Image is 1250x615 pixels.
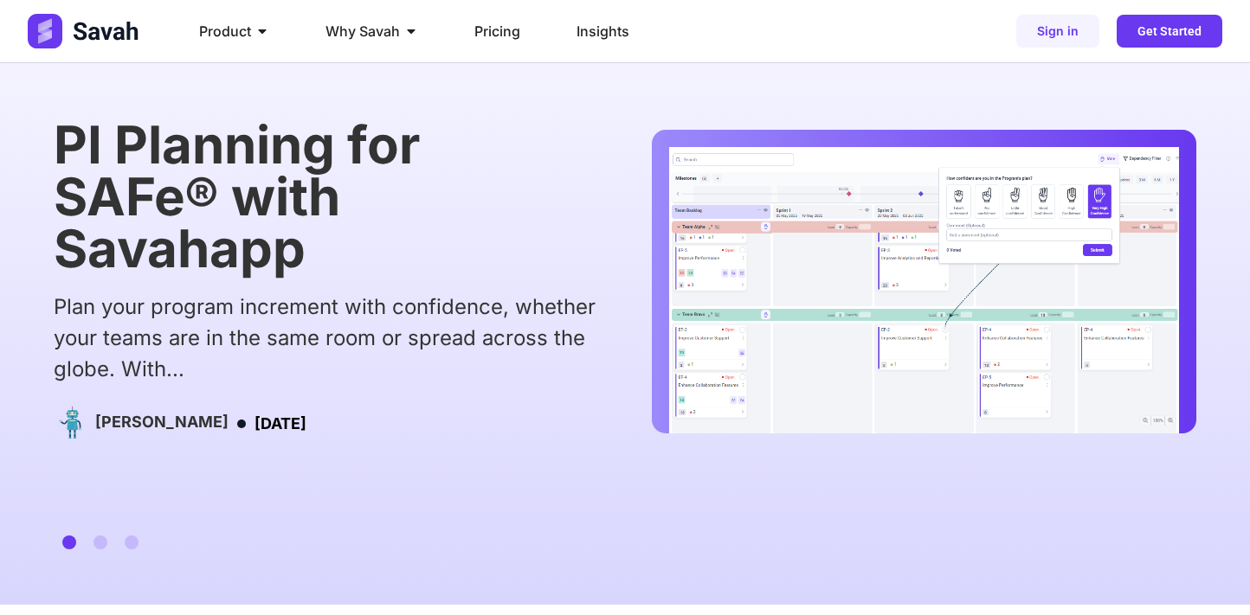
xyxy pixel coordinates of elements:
[62,535,76,549] span: Go to slide 1
[125,535,139,549] span: Go to slide 3
[185,14,793,48] nav: Menu
[1037,25,1079,37] span: Sign in
[54,119,1196,518] div: 1 / 3
[54,113,420,279] a: PI Planning for SAFe® with Savahapp
[474,21,520,42] a: Pricing
[255,414,306,432] time: [DATE]
[185,14,793,48] div: Menu Toggle
[199,21,251,42] span: Product
[325,21,400,42] span: Why Savah
[577,21,629,42] a: Insights
[28,14,142,48] img: Logo (2)
[54,405,88,439] img: Picture of Emerson Cole
[93,535,107,549] span: Go to slide 2
[1117,15,1222,48] a: Get Started
[1137,25,1202,37] span: Get Started
[54,291,596,385] div: Plan your program increment with confidence, whether your teams are in the same room or spread ac...
[95,413,229,432] h4: [PERSON_NAME]
[1016,15,1099,48] a: Sign in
